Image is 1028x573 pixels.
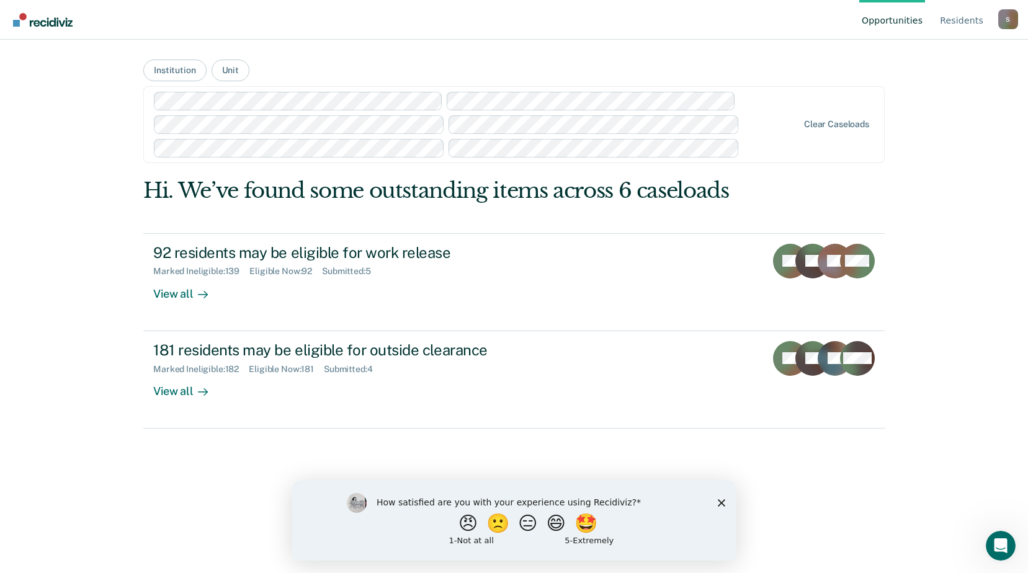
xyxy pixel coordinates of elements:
div: Submitted : 4 [324,364,383,375]
div: Marked Ineligible : 182 [153,364,249,375]
a: 92 residents may be eligible for work releaseMarked Ineligible:139Eligible Now:92Submitted:5View all [143,233,885,331]
iframe: Survey by Kim from Recidiviz [292,481,736,561]
div: View all [153,277,223,301]
div: Marked Ineligible : 139 [153,266,249,277]
div: Eligible Now : 92 [249,266,322,277]
button: Unit [212,60,249,81]
div: 92 residents may be eligible for work release [153,244,589,262]
button: Profile dropdown button [998,9,1018,29]
div: S [998,9,1018,29]
a: 181 residents may be eligible for outside clearanceMarked Ineligible:182Eligible Now:181Submitted... [143,331,885,429]
img: Recidiviz [13,13,73,27]
div: Submitted : 5 [322,266,381,277]
div: 181 residents may be eligible for outside clearance [153,341,589,359]
div: View all [153,374,223,398]
iframe: Intercom live chat [986,531,1016,561]
div: Hi. We’ve found some outstanding items across 6 caseloads [143,178,736,203]
div: Eligible Now : 181 [249,364,324,375]
div: Clear caseloads [804,119,869,130]
button: Institution [143,60,206,81]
